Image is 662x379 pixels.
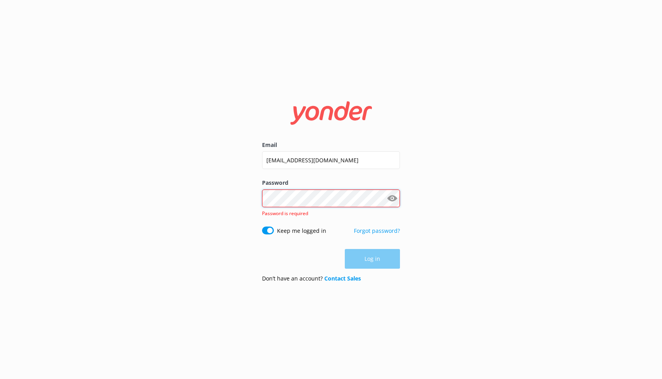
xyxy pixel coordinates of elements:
span: Password is required [262,210,308,217]
input: user@emailaddress.com [262,151,400,169]
label: Password [262,178,400,187]
p: Don’t have an account? [262,274,361,283]
a: Contact Sales [324,275,361,282]
label: Keep me logged in [277,227,326,235]
a: Forgot password? [354,227,400,234]
button: Show password [384,190,400,206]
label: Email [262,141,400,149]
